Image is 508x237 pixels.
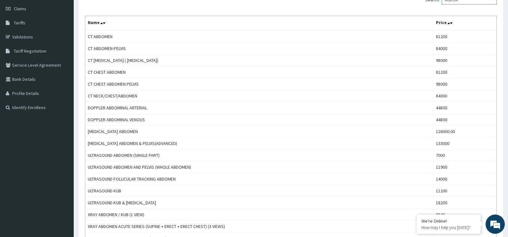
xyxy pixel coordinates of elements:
td: 11200 [433,185,497,197]
td: 81200 [433,66,497,78]
td: CT ABDOMEN-PELVIS [85,43,433,55]
td: 44800 [433,114,497,126]
td: ULTRASOUND ABDOMEN (SINGLE PART) [85,149,433,161]
img: d_794563401_company_1708531726252_794563401 [12,32,26,48]
td: 18200 [433,197,497,209]
td: XRAY ABDOMEN ACUTE SERIES (SUPINE + ERECT + ERECT CHEST) (3 VIEWS) [85,221,433,233]
td: 84000 [433,90,497,102]
span: Claims [14,6,26,12]
span: Tariffs [14,20,25,26]
td: ULTRASOUND KUB [85,185,433,197]
td: XRAY ABDOMEN / KUB (1 VIEW) [85,209,433,221]
td: CT CHEST ABDOMEN [85,66,433,78]
td: [MEDICAL_DATA] ABDOMEN [85,126,433,138]
td: 14000 [433,173,497,185]
td: 11900 [433,161,497,173]
div: Minimize live chat window [105,3,121,19]
td: 81200 [433,30,497,43]
td: CT ABDOMEN [85,30,433,43]
th: Name [85,16,433,31]
div: Chat with us now [33,36,108,44]
td: ULTRASOUND FOLLICULAR TRACKING ABDOMEN [85,173,433,185]
td: ULTRASOUND KUB & [MEDICAL_DATA] [85,197,433,209]
td: [MEDICAL_DATA] ABDOMEN & PELVIS(ADVANCED) [85,138,433,149]
td: 126000.00 [433,126,497,138]
p: How may I help you today? [421,225,476,230]
textarea: Type your message and hit 'Enter' [3,164,122,186]
th: Price [433,16,497,31]
td: DOPPLER ABDOMINAL VENOUS [85,114,433,126]
td: 98000 [433,78,497,90]
td: 7000 [433,149,497,161]
td: CT [MEDICAL_DATA] ( [MEDICAL_DATA]) [85,55,433,66]
td: 98000 [433,55,497,66]
span: We're online! [37,75,88,140]
span: Tariff Negotiation [14,48,46,54]
div: We're Online! [421,218,476,224]
td: 84000 [433,43,497,55]
td: 133000 [433,138,497,149]
td: DOPPLER ABDOMINAL ARTERIAL [85,102,433,114]
td: ULTRASOUND ABDOMEN AND PELVIS (WHOLE ABDOMEN) [85,161,433,173]
td: 44800 [433,102,497,114]
td: CT CHEST ABDOMEN PELVIS [85,78,433,90]
td: CT NECK/CHEST/ABDOMEN [85,90,433,102]
td: 8540 [433,209,497,221]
